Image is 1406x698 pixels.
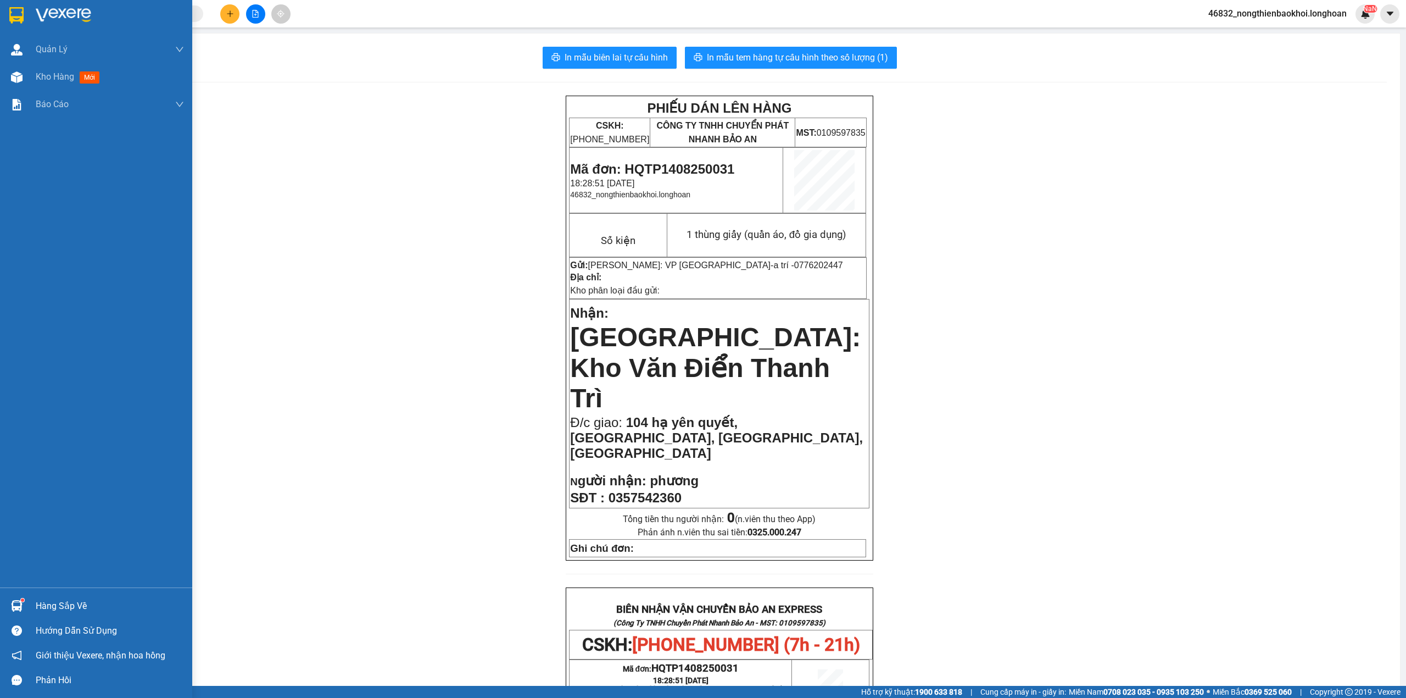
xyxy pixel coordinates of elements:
span: Báo cáo [36,97,69,111]
strong: MST: [796,128,816,137]
span: 0357542360 [609,490,682,505]
span: notification [12,650,22,661]
span: 0776202447 [794,261,843,270]
button: plus [220,4,239,24]
span: | [970,686,972,698]
span: HQTP1408250031 [651,662,739,674]
span: Giới thiệu Vexere, nhận hoa hồng [36,649,165,662]
span: 46832_nongthienbaokhoi.longhoan [570,190,690,199]
strong: 0369 525 060 [1245,688,1292,696]
strong: CSKH: [596,121,624,130]
strong: Ghi chú đơn: [570,542,634,554]
span: file-add [252,10,259,18]
strong: 0325.000.247 [747,527,801,538]
strong: Gửi: [570,261,588,270]
span: Tổng tiền thu người nhận: [623,514,816,524]
button: file-add [246,4,265,24]
span: Hỗ trợ kỹ thuật: [861,686,962,698]
span: down [175,45,184,54]
strong: BIÊN NHẬN VẬN CHUYỂN BẢO AN EXPRESS [616,603,822,616]
span: Nhận: [570,306,609,320]
span: printer [694,53,702,63]
span: 0109597835 [796,128,865,137]
span: | [1300,686,1302,698]
sup: NaN [1363,5,1377,13]
span: Mã đơn: [623,664,739,673]
button: printerIn mẫu tem hàng tự cấu hình theo số lượng (1) [685,47,897,69]
img: icon-new-feature [1360,9,1370,19]
span: a trí - [773,261,843,270]
span: In mẫu biên lai tự cấu hình [565,51,668,64]
span: Kho phân loại đầu gửi: [570,286,660,295]
button: printerIn mẫu biên lai tự cấu hình [543,47,677,69]
button: caret-down [1380,4,1399,24]
span: 104 hạ yên quyết, [GEOGRAPHIC_DATA], [GEOGRAPHIC_DATA], [GEOGRAPHIC_DATA] [570,415,863,461]
span: ⚪️ [1207,690,1210,694]
img: solution-icon [11,99,23,110]
div: Hàng sắp về [36,598,184,614]
span: Miền Nam [1069,686,1204,698]
span: In mẫu tem hàng tự cấu hình theo số lượng (1) [707,51,888,64]
strong: N [570,476,646,488]
span: Miền Bắc [1213,686,1292,698]
span: plus [226,10,234,18]
span: 1 thùng giấy (quần áo, đồ gia dụng) [687,229,846,241]
span: Phản ánh n.viên thu sai tiền: [638,527,801,538]
img: warehouse-icon [11,44,23,56]
span: 46832_nongthienbaokhoi.longhoan [1199,7,1355,20]
span: aim [277,10,284,18]
span: [PHONE_NUMBER] [570,121,649,144]
strong: 0708 023 035 - 0935 103 250 [1103,688,1204,696]
span: Cung cấp máy in - giấy in: [980,686,1066,698]
span: caret-down [1385,9,1395,19]
div: Phản hồi [36,672,184,689]
span: Quản Lý [36,42,68,56]
strong: 1900 633 818 [915,688,962,696]
span: copyright [1345,688,1353,696]
span: mới [80,71,99,84]
sup: 1 [21,599,24,602]
strong: SĐT : [570,490,605,505]
span: 18:28:51 [DATE] [570,179,634,188]
span: [PERSON_NAME]: VP [GEOGRAPHIC_DATA] [588,261,771,270]
img: logo-vxr [9,7,24,24]
span: gười nhận: [578,473,646,488]
span: [GEOGRAPHIC_DATA]: Kho Văn Điển Thanh Trì [570,323,861,413]
span: CSKH: [582,634,860,655]
strong: PHIẾU DÁN LÊN HÀNG [647,101,791,115]
span: down [175,100,184,109]
span: message [12,675,22,685]
img: warehouse-icon [11,71,23,83]
span: (n.viên thu theo App) [727,514,816,524]
strong: (Công Ty TNHH Chuyển Phát Nhanh Bảo An - MST: 0109597835) [613,619,825,627]
div: Hướng dẫn sử dụng [36,623,184,639]
img: warehouse-icon [11,600,23,612]
span: printer [551,53,560,63]
span: phương [650,473,699,488]
span: Mã đơn: HQTP1408250031 [570,162,734,176]
span: Số kiện [601,235,635,247]
span: Kho hàng [36,71,74,82]
span: Đ/c giao: [570,415,626,430]
span: question-circle [12,625,22,636]
span: - [771,261,843,270]
span: CÔNG TY TNHH CHUYỂN PHÁT NHANH BẢO AN [656,121,789,144]
strong: 0 [727,510,735,525]
span: [PHONE_NUMBER] (7h - 21h) [632,634,860,655]
strong: Địa chỉ: [570,273,601,282]
button: aim [271,4,291,24]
